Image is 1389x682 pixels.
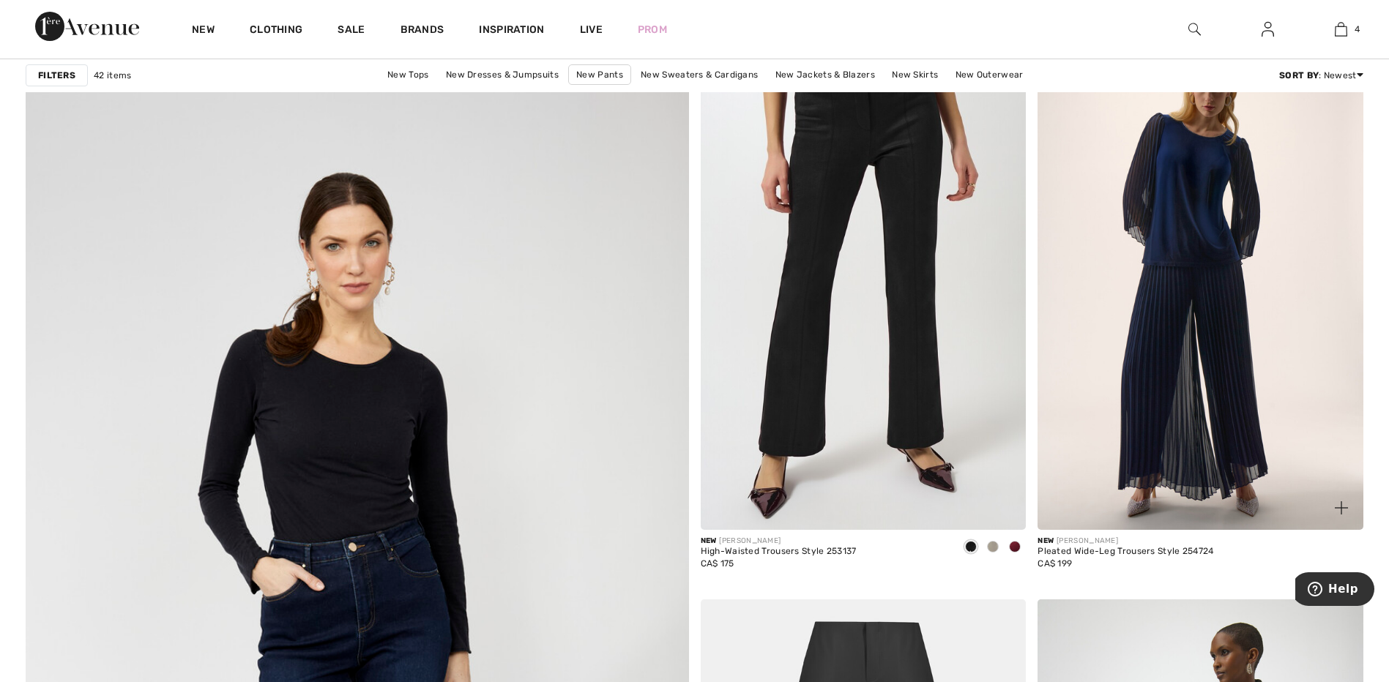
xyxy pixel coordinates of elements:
[1038,558,1072,569] span: CA$ 199
[1355,23,1360,36] span: 4
[1279,69,1363,82] div: : Newest
[768,65,882,84] a: New Jackets & Blazers
[701,536,857,547] div: [PERSON_NAME]
[35,12,139,41] img: 1ère Avenue
[568,64,631,85] a: New Pants
[401,23,444,39] a: Brands
[1038,536,1054,545] span: New
[1038,547,1213,557] div: Pleated Wide-Leg Trousers Style 254724
[638,22,667,37] a: Prom
[1004,536,1026,560] div: Merlot
[580,22,603,37] a: Live
[1250,20,1286,39] a: Sign In
[38,69,75,82] strong: Filters
[1038,42,1363,530] a: Pleated Wide-Leg Trousers Style 254724. Midnight Blue
[250,23,302,39] a: Clothing
[701,42,1027,530] img: High-Waisted Trousers Style 253137. Black
[192,23,215,39] a: New
[982,536,1004,560] div: Moonstone
[1295,572,1374,609] iframe: Opens a widget where you can find more information
[94,69,131,82] span: 42 items
[338,23,365,39] a: Sale
[701,547,857,557] div: High-Waisted Trousers Style 253137
[1262,20,1274,38] img: My Info
[1335,501,1348,514] img: plus_v2.svg
[701,536,717,545] span: New
[633,65,765,84] a: New Sweaters & Cardigans
[1335,20,1347,38] img: My Bag
[885,65,945,84] a: New Skirts
[1305,20,1377,38] a: 4
[479,23,544,39] span: Inspiration
[1038,536,1213,547] div: [PERSON_NAME]
[1279,70,1319,80] strong: Sort By
[439,65,566,84] a: New Dresses & Jumpsuits
[380,65,436,84] a: New Tops
[960,536,982,560] div: Black
[948,65,1031,84] a: New Outerwear
[701,558,734,569] span: CA$ 175
[1188,20,1201,38] img: search the website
